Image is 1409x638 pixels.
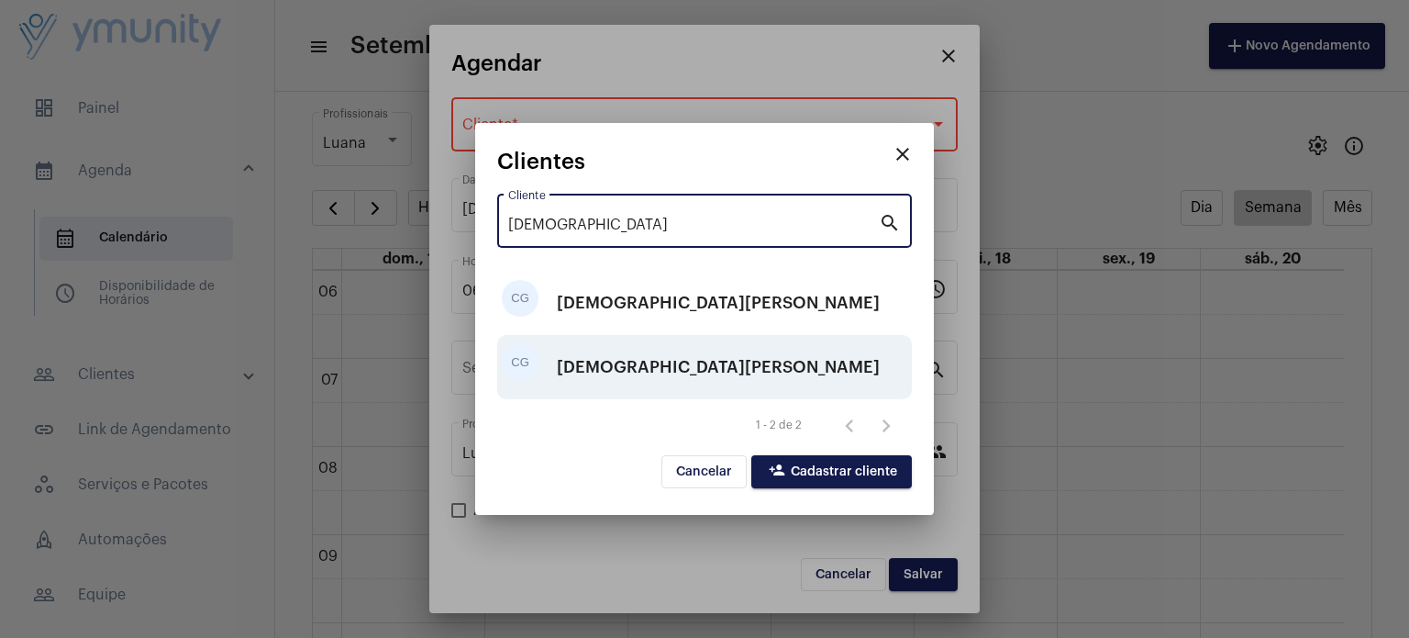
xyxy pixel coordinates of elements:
[508,217,879,233] input: Pesquisar cliente
[751,455,912,488] button: Cadastrar cliente
[676,465,732,478] span: Cancelar
[766,465,897,478] span: Cadastrar cliente
[756,420,802,431] div: 1 - 2 de 2
[868,407,904,443] button: Próxima página
[497,150,585,173] span: Clientes
[766,462,788,484] mat-icon: person_add
[557,275,880,330] div: [DEMOGRAPHIC_DATA][PERSON_NAME]
[879,211,901,233] mat-icon: search
[831,407,868,443] button: Página anterior
[502,280,538,317] div: CG
[502,344,538,381] div: CG
[557,340,880,395] div: [DEMOGRAPHIC_DATA][PERSON_NAME]
[661,455,747,488] button: Cancelar
[892,143,914,165] mat-icon: close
